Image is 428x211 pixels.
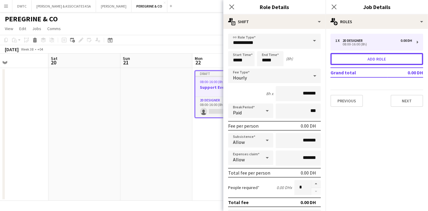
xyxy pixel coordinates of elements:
[266,91,273,96] div: 8h x
[123,56,130,61] span: Sun
[132,0,167,12] button: PEREGRINE & CO
[5,14,58,23] h1: PEREGRINE & CO
[195,71,262,76] div: Draft
[233,110,242,116] span: Paid
[233,139,245,145] span: Allow
[5,46,19,52] div: [DATE]
[122,59,130,66] span: 21
[19,26,26,31] span: Edit
[50,59,57,66] span: 20
[233,157,245,163] span: Allow
[391,95,423,107] button: Next
[20,47,35,51] span: Week 38
[326,3,428,11] h3: Job Details
[223,14,326,29] div: Shift
[228,185,259,190] label: People required
[228,123,259,129] div: Fee per person
[51,56,57,61] span: Sat
[301,170,316,176] div: 0.00 DH
[32,26,41,31] span: Jobs
[311,180,321,188] button: Increase
[228,199,249,205] div: Total fee
[37,47,43,51] div: +04
[277,185,292,190] div: 0.00 DH x
[228,170,270,176] div: Total fee per person
[330,95,363,107] button: Previous
[401,39,412,43] div: 0.00 DH
[330,53,423,65] button: Add role
[233,75,247,81] span: Hourly
[2,25,16,33] a: View
[194,59,203,66] span: 22
[195,97,262,117] app-card-role: 2D Designer0/108:00-16:00 (8h)
[32,0,96,12] button: [PERSON_NAME] & ASSOCIATES KSA
[5,26,13,31] span: View
[12,0,32,12] button: DWTC
[195,70,262,118] app-job-card: Draft08:00-16:00 (8h)0/1Support Event Coordinator1 Role2D Designer0/108:00-16:00 (8h)
[200,79,225,84] span: 08:00-16:00 (8h)
[195,85,262,90] h3: Support Event Coordinator
[335,39,343,43] div: 1 x
[30,25,44,33] a: Jobs
[388,68,423,77] td: 0.00 DH
[343,39,365,43] div: 2D Designer
[195,56,203,61] span: Mon
[17,25,29,33] a: Edit
[47,26,61,31] span: Comms
[330,68,388,77] td: Grand total
[300,199,316,205] div: 0.00 DH
[96,0,132,12] button: [PERSON_NAME]
[335,43,412,46] div: 08:00-16:00 (8h)
[326,14,428,29] div: Roles
[286,56,293,61] div: (8h)
[223,3,326,11] h3: Role Details
[45,25,63,33] a: Comms
[301,123,316,129] div: 0.00 DH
